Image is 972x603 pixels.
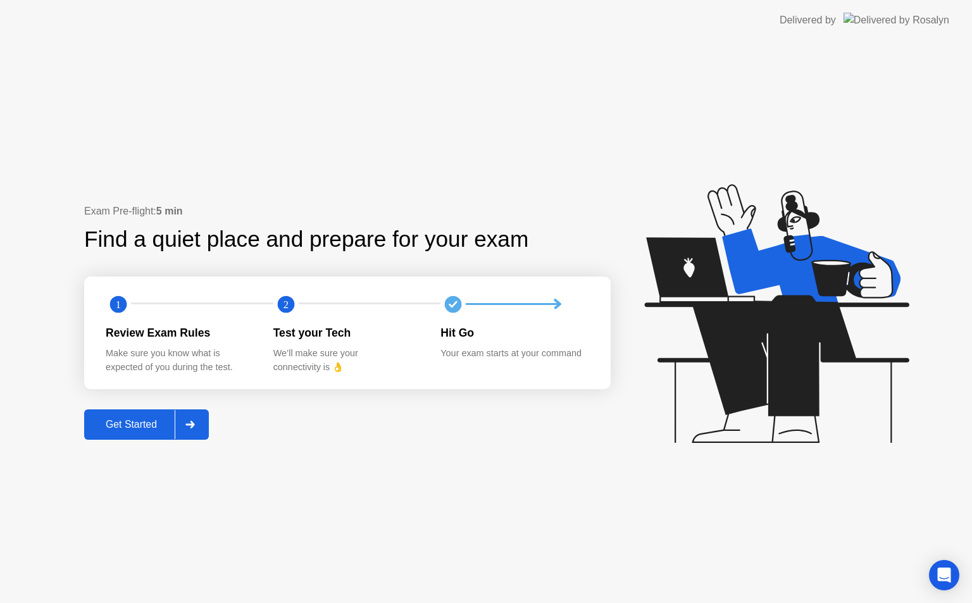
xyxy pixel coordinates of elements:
[440,325,588,341] div: Hit Go
[106,325,253,341] div: Review Exam Rules
[116,298,121,310] text: 1
[844,13,949,27] img: Delivered by Rosalyn
[88,419,175,430] div: Get Started
[273,325,421,341] div: Test your Tech
[273,347,421,374] div: We’ll make sure your connectivity is 👌
[84,204,611,219] div: Exam Pre-flight:
[84,409,209,440] button: Get Started
[929,560,959,590] div: Open Intercom Messenger
[780,13,836,28] div: Delivered by
[106,347,253,374] div: Make sure you know what is expected of you during the test.
[84,223,530,256] div: Find a quiet place and prepare for your exam
[283,298,289,310] text: 2
[440,347,588,361] div: Your exam starts at your command
[156,206,183,216] b: 5 min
